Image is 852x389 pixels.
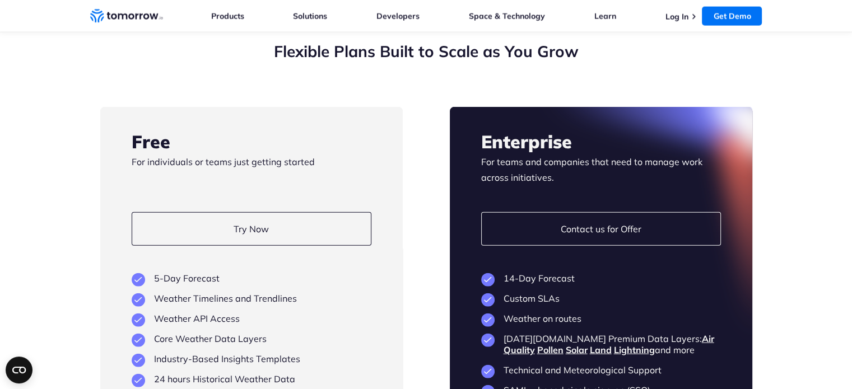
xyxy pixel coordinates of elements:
[6,357,32,383] button: Open CMP widget
[665,12,688,22] a: Log In
[481,212,721,246] a: Contact us for Offer
[481,313,721,324] li: Weather on routes
[614,344,655,355] a: Lightning
[469,11,545,21] a: Space & Technology
[132,353,371,364] li: Industry-Based Insights Templates
[293,11,327,21] a: Solutions
[132,333,371,344] li: Core Weather Data Layers
[211,11,244,21] a: Products
[594,11,616,21] a: Learn
[481,364,721,376] li: Technical and Meteorological Support
[702,7,762,26] a: Get Demo
[132,273,371,284] li: 5-Day Forecast
[481,333,721,355] li: [DATE][DOMAIN_NAME] Premium Data Layers: and more
[132,154,371,185] p: For individuals or teams just getting started
[376,11,420,21] a: Developers
[504,333,714,355] a: Air Quality
[90,8,163,25] a: Home link
[100,41,752,62] h2: Flexible Plans Built to Scale as You Grow
[537,344,564,355] a: Pollen
[566,344,588,355] a: Solar
[132,129,371,154] h3: Free
[481,293,721,304] li: Custom SLAs
[481,273,721,284] li: 14-Day Forecast
[590,344,612,355] a: Land
[132,212,371,246] a: Try Now
[132,373,371,385] li: 24 hours Historical Weather Data
[132,293,371,304] li: Weather Timelines and Trendlines
[132,313,371,324] li: Weather API Access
